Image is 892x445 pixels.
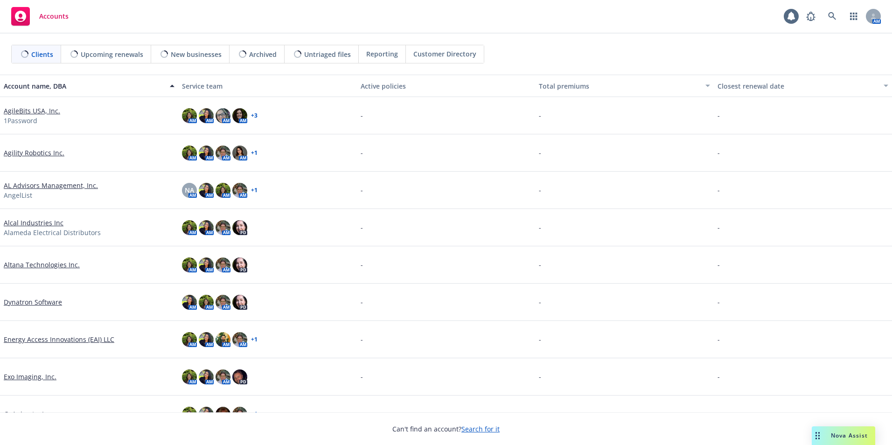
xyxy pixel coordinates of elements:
img: photo [232,220,247,235]
img: photo [232,146,247,160]
button: Closest renewal date [714,75,892,97]
img: photo [232,295,247,310]
a: + 3 [251,113,258,118]
span: - [539,409,541,419]
span: - [718,334,720,344]
img: photo [216,108,230,123]
a: AgileBits USA, Inc. [4,106,60,116]
span: Can't find an account? [392,424,500,434]
img: photo [232,332,247,347]
img: photo [199,108,214,123]
span: - [718,260,720,270]
img: photo [216,220,230,235]
img: photo [232,369,247,384]
img: photo [182,369,197,384]
span: NA [185,185,194,195]
img: photo [216,332,230,347]
img: photo [182,146,197,160]
img: photo [182,108,197,123]
span: - [718,409,720,419]
span: - [718,111,720,120]
img: photo [216,369,230,384]
button: Active policies [357,75,535,97]
span: Alameda Electrical Distributors [4,228,101,237]
span: - [539,185,541,195]
a: + 1 [251,411,258,417]
span: AngelList [4,190,32,200]
span: Archived [249,49,277,59]
div: Drag to move [812,426,823,445]
img: photo [216,257,230,272]
span: - [539,297,541,307]
a: Search [823,7,842,26]
img: photo [232,407,247,422]
span: - [361,148,363,158]
a: AL Advisors Management, Inc. [4,181,98,190]
span: - [539,372,541,382]
a: Dynatron Software [4,297,62,307]
span: - [361,260,363,270]
span: - [718,297,720,307]
span: - [718,185,720,195]
span: Untriaged files [304,49,351,59]
img: photo [199,220,214,235]
img: photo [182,257,197,272]
div: Active policies [361,81,531,91]
div: Closest renewal date [718,81,878,91]
a: + 1 [251,188,258,193]
a: Accounts [7,3,72,29]
img: photo [199,369,214,384]
span: - [718,222,720,232]
span: - [361,222,363,232]
a: + 1 [251,337,258,342]
a: Search for it [461,424,500,433]
img: photo [199,295,214,310]
a: Alcal Industries Inc [4,218,63,228]
a: Report a Bug [801,7,820,26]
span: 1Password [4,116,37,125]
button: Total premiums [535,75,713,97]
a: Altana Technologies Inc. [4,260,80,270]
img: photo [199,183,214,198]
a: GoAnimate, Inc. [4,409,53,419]
a: Agility Robotics Inc. [4,148,64,158]
img: photo [199,257,214,272]
img: photo [232,183,247,198]
a: Switch app [844,7,863,26]
a: Energy Access Innovations (EAI) LLC [4,334,114,344]
img: photo [216,183,230,198]
button: Nova Assist [812,426,875,445]
img: photo [182,332,197,347]
span: - [539,260,541,270]
span: - [361,334,363,344]
img: photo [199,407,214,422]
span: - [539,148,541,158]
span: Clients [31,49,53,59]
button: Service team [178,75,356,97]
span: - [539,222,541,232]
span: Accounts [39,13,69,20]
span: - [539,111,541,120]
span: Upcoming renewals [81,49,143,59]
span: - [718,148,720,158]
img: photo [182,295,197,310]
span: - [361,297,363,307]
img: photo [216,295,230,310]
span: Customer Directory [413,49,476,59]
img: photo [216,146,230,160]
span: Nova Assist [831,431,868,439]
img: photo [199,332,214,347]
img: photo [232,257,247,272]
img: photo [232,108,247,123]
a: Exo Imaging, Inc. [4,372,56,382]
img: photo [199,146,214,160]
img: photo [216,407,230,422]
div: Account name, DBA [4,81,164,91]
img: photo [182,220,197,235]
div: Total premiums [539,81,699,91]
a: + 1 [251,150,258,156]
span: Reporting [366,49,398,59]
span: - [361,185,363,195]
span: - [361,111,363,120]
span: - [539,334,541,344]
